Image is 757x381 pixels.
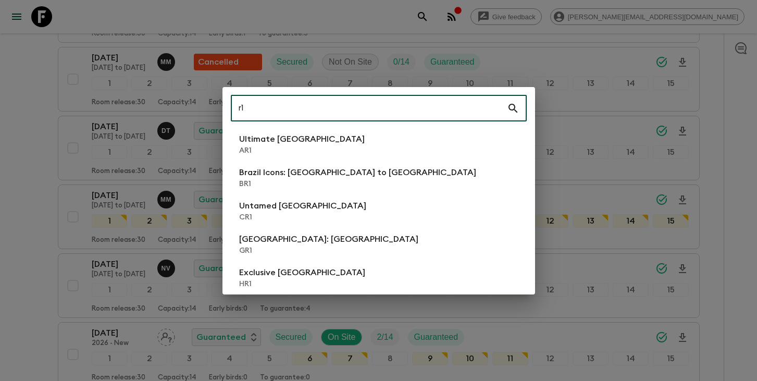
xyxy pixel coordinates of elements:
[239,133,365,145] p: Ultimate [GEOGRAPHIC_DATA]
[239,200,366,212] p: Untamed [GEOGRAPHIC_DATA]
[239,245,418,256] p: GR1
[239,279,365,289] p: HR1
[239,212,366,223] p: CR1
[239,233,418,245] p: [GEOGRAPHIC_DATA]: [GEOGRAPHIC_DATA]
[239,266,365,279] p: Exclusive [GEOGRAPHIC_DATA]
[239,179,476,189] p: BR1
[231,94,507,123] input: Search adventures...
[239,166,476,179] p: Brazil Icons: [GEOGRAPHIC_DATA] to [GEOGRAPHIC_DATA]
[239,145,365,156] p: AR1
